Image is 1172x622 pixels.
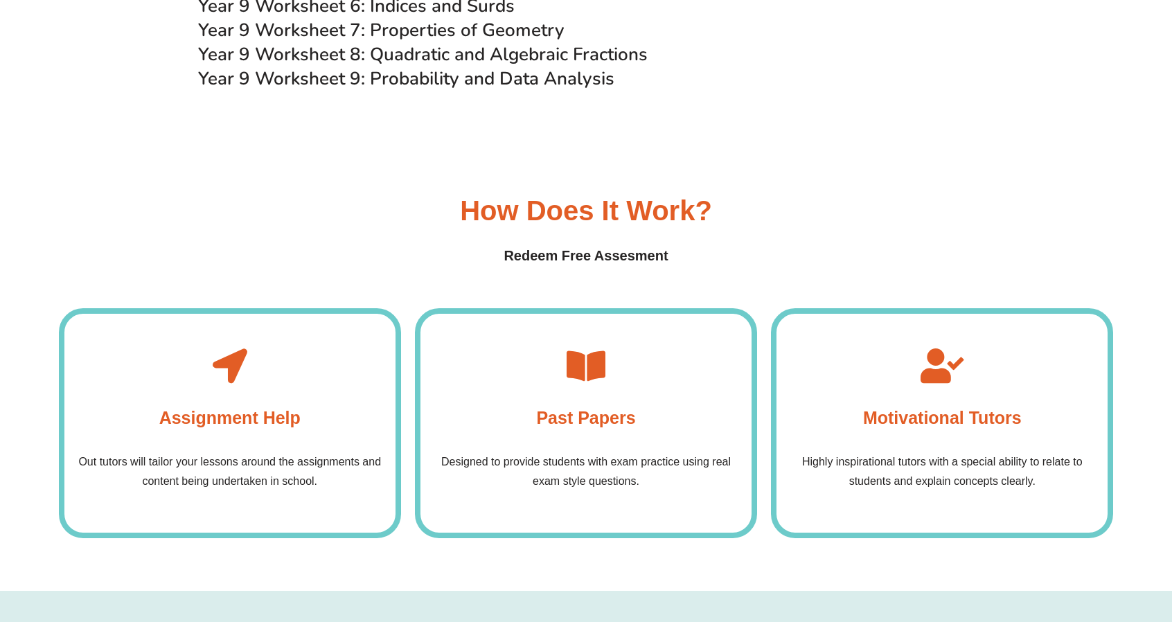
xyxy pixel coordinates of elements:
p: Designed to provide students with exam practice using real exam style questions. [427,452,745,491]
a: Year 9 Worksheet 8: Quadratic and Algebraic Fractions [198,42,648,66]
div: 聊天小组件 [927,465,1172,622]
p: Highly inspirational tutors with a special ability to relate to students and explain concepts cle... [783,452,1101,491]
p: Out tutors will tailor your lessons around the assignments and content being undertaken in school. [71,452,389,491]
a: Year 9 Worksheet 9: Probability and Data Analysis [198,66,614,91]
iframe: Chat Widget [927,465,1172,622]
h3: How Does it Work? [460,197,712,224]
h4: Past Papers [536,404,635,432]
a: Year 9 Worksheet 7: Properties of Geometry [198,18,565,42]
h4: Motivational Tutors [863,404,1022,432]
h4: Assignment Help [159,404,301,432]
h4: Redeem Free Assesment [59,245,1114,267]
